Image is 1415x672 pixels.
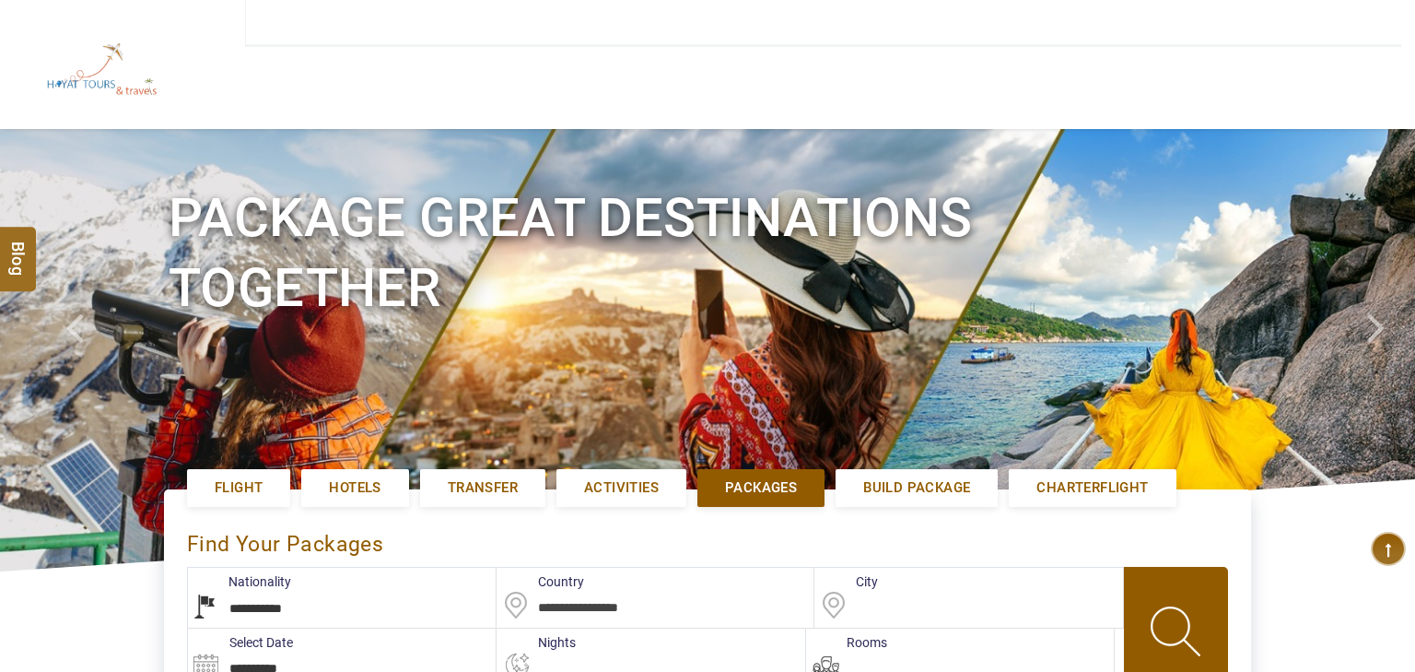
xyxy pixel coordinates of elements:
[420,469,545,507] a: Transfer
[14,8,190,133] img: The Royal Line Holidays
[169,183,1246,323] h1: Package Great Destinations Together
[187,572,291,591] label: Nationality
[584,478,659,498] span: Activities
[301,469,408,507] a: Hotels
[187,469,290,507] a: Flight
[697,469,824,507] a: Packages
[1036,478,1148,498] span: Charterflight
[725,478,797,498] span: Packages
[556,469,686,507] a: Activities
[814,572,878,591] label: City
[1009,469,1175,507] a: Charterflight
[863,478,970,498] span: Build Package
[329,478,380,498] span: Hotels
[448,478,518,498] span: Transfer
[805,633,887,652] label: Rooms
[836,469,998,507] a: Build Package
[497,572,584,591] label: Country
[188,633,293,652] label: Select Date
[187,513,1228,567] div: find your Packages
[497,633,576,652] label: nights
[215,478,263,498] span: Flight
